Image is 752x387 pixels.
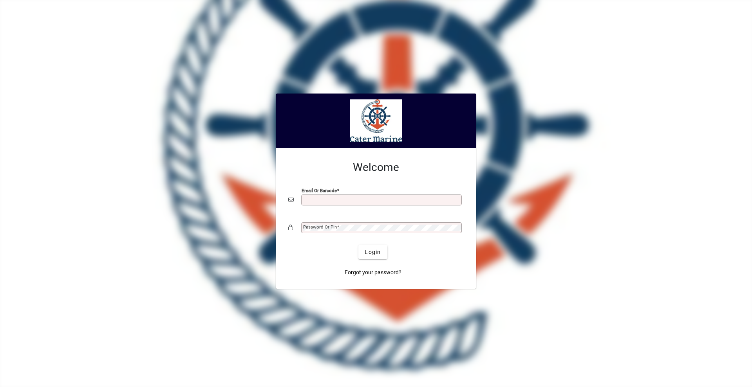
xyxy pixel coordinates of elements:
[302,188,337,193] mat-label: Email or Barcode
[288,161,464,174] h2: Welcome
[358,245,387,259] button: Login
[342,265,405,279] a: Forgot your password?
[303,224,337,230] mat-label: Password or Pin
[365,248,381,256] span: Login
[345,268,401,277] span: Forgot your password?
